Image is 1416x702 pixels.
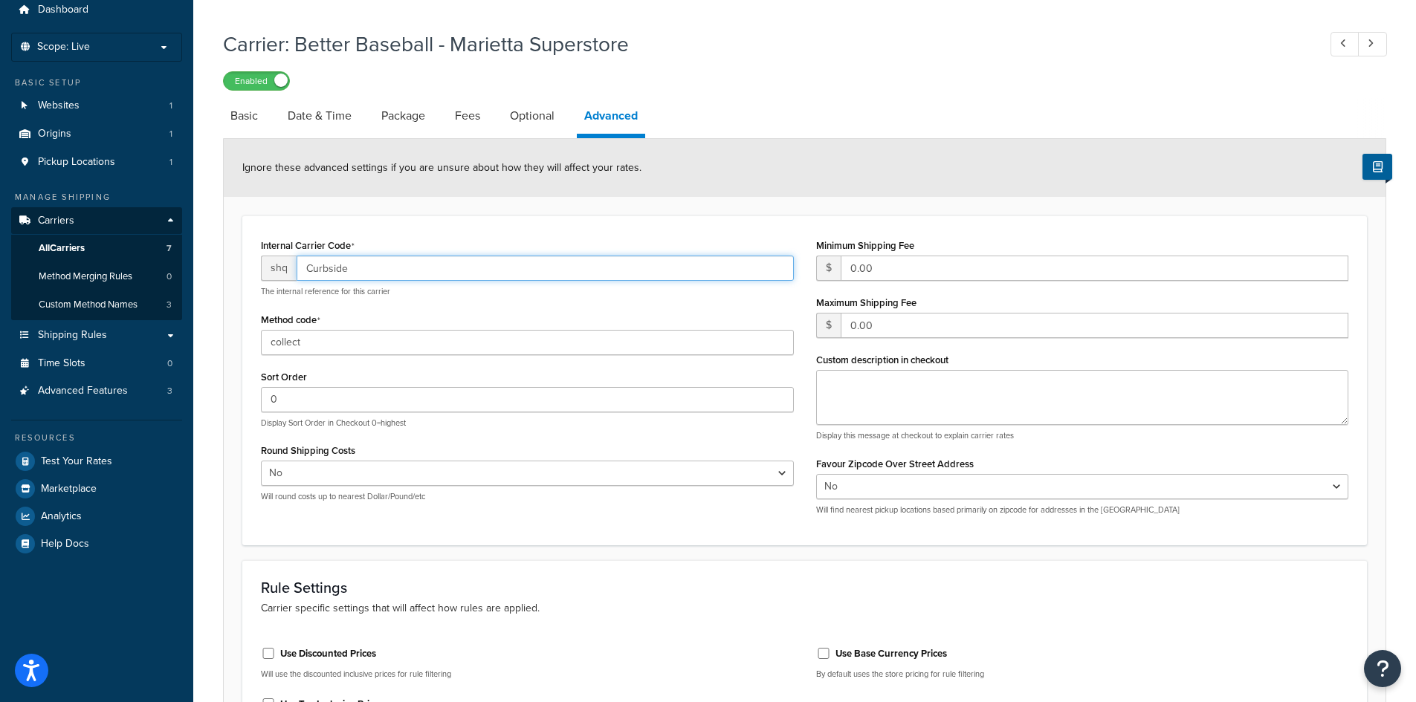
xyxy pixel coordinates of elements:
h3: Rule Settings [261,579,1348,596]
label: Method code [261,314,320,326]
label: Sort Order [261,371,307,383]
label: Internal Carrier Code [261,240,355,252]
span: Marketplace [41,483,97,495]
span: Advanced Features [38,385,128,397]
label: Enabled [224,72,289,90]
a: Time Slots0 [11,350,182,377]
a: Date & Time [280,98,359,134]
a: Analytics [11,503,182,530]
h1: Carrier: Better Baseball - Marietta Superstore [223,30,1303,59]
span: $ [816,313,841,338]
p: Display Sort Order in Checkout 0=highest [261,417,794,429]
span: shq [261,256,297,281]
a: Custom Method Names3 [11,291,182,319]
span: Test Your Rates [41,455,112,468]
span: 3 [167,385,172,397]
label: Custom description in checkout [816,354,948,365]
a: Websites1 [11,92,182,120]
div: Manage Shipping [11,191,182,204]
a: Optional [502,98,562,134]
div: Basic Setup [11,77,182,89]
a: Test Your Rates [11,448,182,475]
a: Fees [447,98,488,134]
li: Custom Method Names [11,291,182,319]
span: Origins [38,128,71,140]
span: Scope: Live [37,41,90,53]
a: Package [374,98,433,134]
span: 7 [167,242,172,255]
a: Basic [223,98,265,134]
span: Dashboard [38,4,88,16]
span: 0 [167,270,172,283]
span: Method Merging Rules [39,270,132,283]
span: Ignore these advanced settings if you are unsure about how they will affect your rates. [242,160,641,175]
p: Carrier specific settings that will affect how rules are applied. [261,600,1348,617]
p: The internal reference for this carrier [261,286,794,297]
p: Will find nearest pickup locations based primarily on zipcode for addresses in the [GEOGRAPHIC_DATA] [816,504,1349,516]
span: 1 [169,100,172,112]
a: Carriers [11,207,182,235]
span: 0 [167,357,172,370]
span: 1 [169,156,172,169]
li: Websites [11,92,182,120]
a: Method Merging Rules0 [11,263,182,290]
a: Advanced Features3 [11,377,182,405]
span: All Carriers [39,242,85,255]
label: Use Discounted Prices [280,647,376,660]
span: Pickup Locations [38,156,115,169]
span: Custom Method Names [39,299,138,311]
a: Shipping Rules [11,322,182,349]
button: Show Help Docs [1362,154,1392,180]
p: Will round costs up to nearest Dollar/Pound/etc [261,491,794,502]
a: Help Docs [11,530,182,557]
a: Advanced [577,98,645,138]
p: Will use the discounted inclusive prices for rule filtering [261,669,794,680]
a: Next Record [1358,32,1387,56]
a: Origins1 [11,120,182,148]
span: Time Slots [38,357,85,370]
li: Carriers [11,207,182,320]
li: Pickup Locations [11,149,182,176]
span: 3 [167,299,172,311]
a: AllCarriers7 [11,235,182,262]
li: Time Slots [11,350,182,377]
li: Method Merging Rules [11,263,182,290]
label: Favour Zipcode Over Street Address [816,458,974,469]
span: Websites [38,100,80,112]
label: Maximum Shipping Fee [816,297,916,308]
p: By default uses the store pricing for rule filtering [816,669,1349,680]
p: Display this message at checkout to explain carrier rates [816,430,1349,441]
label: Use Base Currency Prices [835,647,947,660]
span: Carriers [38,215,74,227]
label: Minimum Shipping Fee [816,240,914,251]
span: Shipping Rules [38,329,107,342]
div: Resources [11,432,182,444]
li: Origins [11,120,182,148]
span: Help Docs [41,538,89,550]
a: Previous Record [1331,32,1360,56]
span: 1 [169,128,172,140]
li: Advanced Features [11,377,182,405]
a: Pickup Locations1 [11,149,182,176]
button: Open Resource Center [1364,650,1401,687]
span: $ [816,256,841,281]
span: Analytics [41,510,82,523]
label: Round Shipping Costs [261,445,355,456]
a: Marketplace [11,475,182,502]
